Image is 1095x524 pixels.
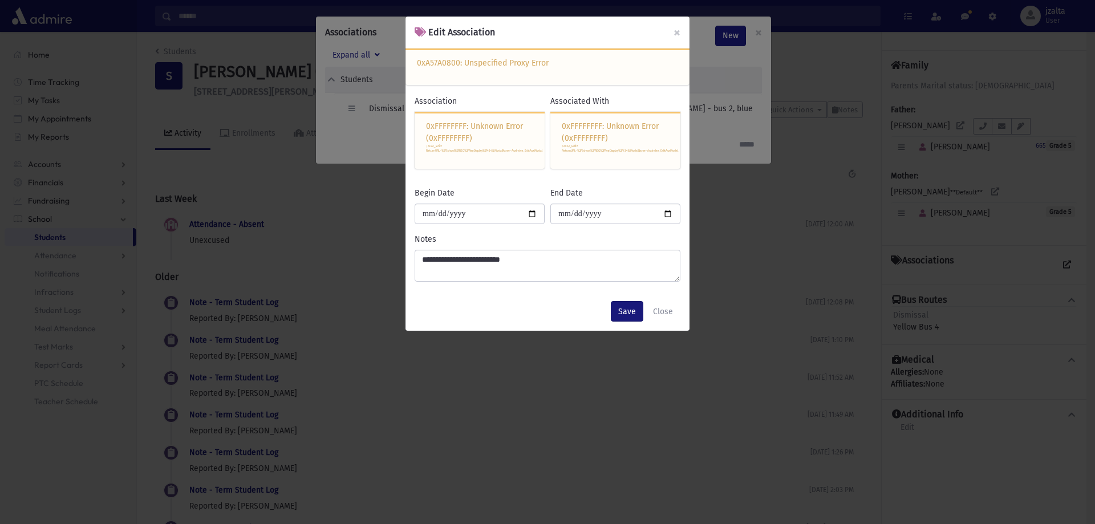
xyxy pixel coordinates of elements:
[550,95,609,107] label: Associated With
[562,144,669,153] p: /ACA/_Edit?ReturnURL=%2FSchool%2FREG%2FRegDisplay%2F434&ModalName=AcaIndex_EditAcaModal
[550,112,680,169] div: 0xFFFFFFFF: Unknown Error (0xFFFFFFFF)
[415,112,545,169] div: 0xFFFFFFFF: Unknown Error (0xFFFFFFFF)
[415,187,455,199] label: Begin Date
[664,17,690,48] button: ×
[415,233,436,245] label: Notes
[426,144,533,153] p: /ACA/_Edit?ReturnURL=%2FSchool%2FREG%2FRegDisplay%2F434&ModalName=AcaIndex_EditAcaModal
[611,301,643,322] button: Save
[550,187,583,199] label: End Date
[415,26,495,39] h6: Edit Association
[405,48,690,85] div: 0xA57A0800: Unspecified Proxy Error
[646,301,680,322] button: Close
[415,95,457,107] label: Association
